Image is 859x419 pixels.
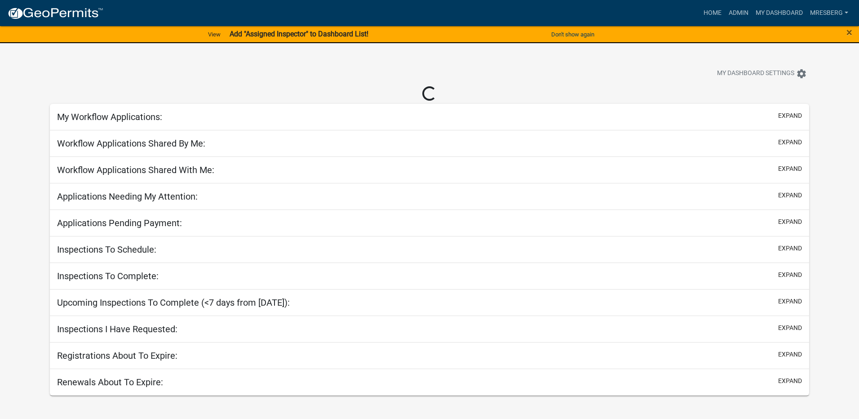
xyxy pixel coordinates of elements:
h5: Renewals About To Expire: [57,377,163,388]
a: View [204,27,224,42]
h5: Applications Needing My Attention: [57,191,198,202]
i: settings [796,68,807,79]
button: expand [778,217,802,227]
button: expand [778,297,802,306]
h5: Inspections To Schedule: [57,244,156,255]
button: Close [846,27,852,38]
button: expand [778,111,802,120]
button: expand [778,376,802,386]
button: My Dashboard Settingssettings [710,65,814,82]
a: My Dashboard [752,4,806,22]
span: × [846,26,852,39]
span: My Dashboard Settings [717,68,794,79]
a: Home [700,4,725,22]
h5: Workflow Applications Shared With Me: [57,165,214,175]
button: expand [778,138,802,147]
button: expand [778,244,802,253]
button: expand [778,164,802,174]
h5: Inspections I Have Requested: [57,324,177,334]
h5: Applications Pending Payment: [57,218,182,228]
button: expand [778,323,802,333]
h5: Workflow Applications Shared By Me: [57,138,205,149]
button: expand [778,270,802,280]
h5: Inspections To Complete: [57,271,159,281]
h5: Upcoming Inspections To Complete (<7 days from [DATE]): [57,297,290,308]
a: mresberg [806,4,852,22]
h5: My Workflow Applications: [57,111,162,122]
h5: Registrations About To Expire: [57,350,177,361]
a: Admin [725,4,752,22]
button: expand [778,191,802,200]
button: expand [778,350,802,359]
strong: Add "Assigned Inspector" to Dashboard List! [230,30,368,38]
button: Don't show again [548,27,598,42]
